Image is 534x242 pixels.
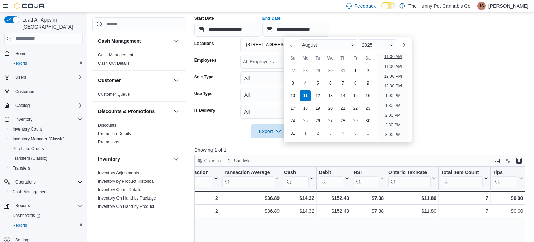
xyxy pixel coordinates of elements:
span: Reports [13,202,83,210]
span: Promotion Details [98,131,131,136]
a: Inventory Count Details [98,187,141,192]
div: Th [337,53,348,64]
div: day-14 [337,90,348,101]
div: HST [354,169,378,176]
div: day-30 [362,115,373,126]
h3: Cash Management [98,38,141,45]
div: $152.43 [319,207,349,215]
button: Sort fields [224,157,255,165]
span: Sort fields [234,158,252,164]
div: day-3 [287,78,298,89]
div: Total Item Count [441,169,483,187]
button: Operations [1,177,86,187]
span: Inventory [15,117,32,122]
a: Inventory On Hand by Product [98,204,154,209]
li: 2:30 PM [382,121,404,129]
a: Transfers [10,164,33,172]
button: Transaction Average [222,169,280,187]
div: day-4 [300,78,311,89]
li: 3:00 PM [382,131,404,139]
div: day-9 [362,78,373,89]
button: Cash Management [172,37,180,45]
span: Transfers (Classic) [10,154,83,163]
div: 7 [441,194,488,202]
label: Sale Type [194,74,213,80]
div: $7.38 [354,207,384,215]
button: All [240,88,333,102]
div: 2 [162,207,218,215]
div: We [325,53,336,64]
span: Inventory Transactions [98,212,140,218]
a: Inventory Manager (Classic) [10,135,67,143]
span: Inventory On Hand by Package [98,195,156,201]
div: day-6 [362,128,373,139]
div: day-24 [287,115,298,126]
li: 11:30 AM [381,62,405,71]
div: Tu [312,53,323,64]
button: Catalog [1,101,86,110]
span: August [302,42,317,48]
div: day-28 [300,65,311,76]
button: Purchase Orders [7,144,86,154]
button: Operations [13,178,39,186]
span: Cash Management [13,189,48,195]
a: Home [13,49,29,58]
div: day-27 [287,65,298,76]
li: 12:30 PM [381,82,404,90]
div: $7.38 [354,194,384,202]
div: Ontario Tax Rate [388,169,431,187]
input: Press the down key to enter a popover containing a calendar. Press the escape key to close the po... [262,23,329,37]
a: Transfers (Classic) [10,154,50,163]
button: Inventory [172,155,180,163]
button: Inventory [13,115,35,124]
button: Users [1,72,86,82]
div: $36.89 [222,207,280,215]
span: Customers [15,89,35,94]
span: Catalog [13,101,83,110]
div: day-26 [312,115,323,126]
div: day-31 [337,65,348,76]
button: Discounts & Promotions [172,107,180,116]
span: Reports [10,221,83,229]
button: Enter fullscreen [515,157,523,165]
div: Customer [92,90,186,101]
span: Cash Management [10,188,83,196]
button: Customers [1,86,86,96]
span: Transfers [13,165,30,171]
p: The Hunny Pot Cannabis Co [408,2,470,10]
button: Keyboard shortcuts [493,157,501,165]
button: Inventory [1,115,86,124]
button: Ontario Tax Rate [388,169,436,187]
div: August, 2025 [286,64,374,140]
div: day-28 [337,115,348,126]
div: day-29 [312,65,323,76]
div: $14.32 [284,207,314,215]
div: Transaction Average [222,169,274,187]
span: Export [255,124,285,138]
div: day-5 [312,78,323,89]
div: day-1 [350,65,361,76]
div: Debit [319,169,343,187]
span: Inventory by Product Historical [98,179,155,184]
div: Sa [362,53,373,64]
div: day-15 [350,90,361,101]
a: Cash Management [10,188,50,196]
button: Transfers [7,163,86,173]
button: Cash Management [7,187,86,197]
a: Dashboards [7,211,86,220]
span: Feedback [355,2,376,9]
div: day-4 [337,128,348,139]
div: day-21 [337,103,348,114]
button: Transfers (Classic) [7,154,86,163]
div: Button. Open the month selector. August is currently selected. [299,39,357,50]
div: day-5 [350,128,361,139]
div: $11.80 [388,207,436,215]
span: Inventory Manager (Classic) [13,136,65,142]
div: Su [287,53,298,64]
div: $14.32 [284,194,314,202]
div: Cash [284,169,309,187]
div: $152.43 [319,194,349,202]
div: Tips [493,169,517,187]
div: Cash Management [92,51,186,70]
button: Display options [504,157,512,165]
